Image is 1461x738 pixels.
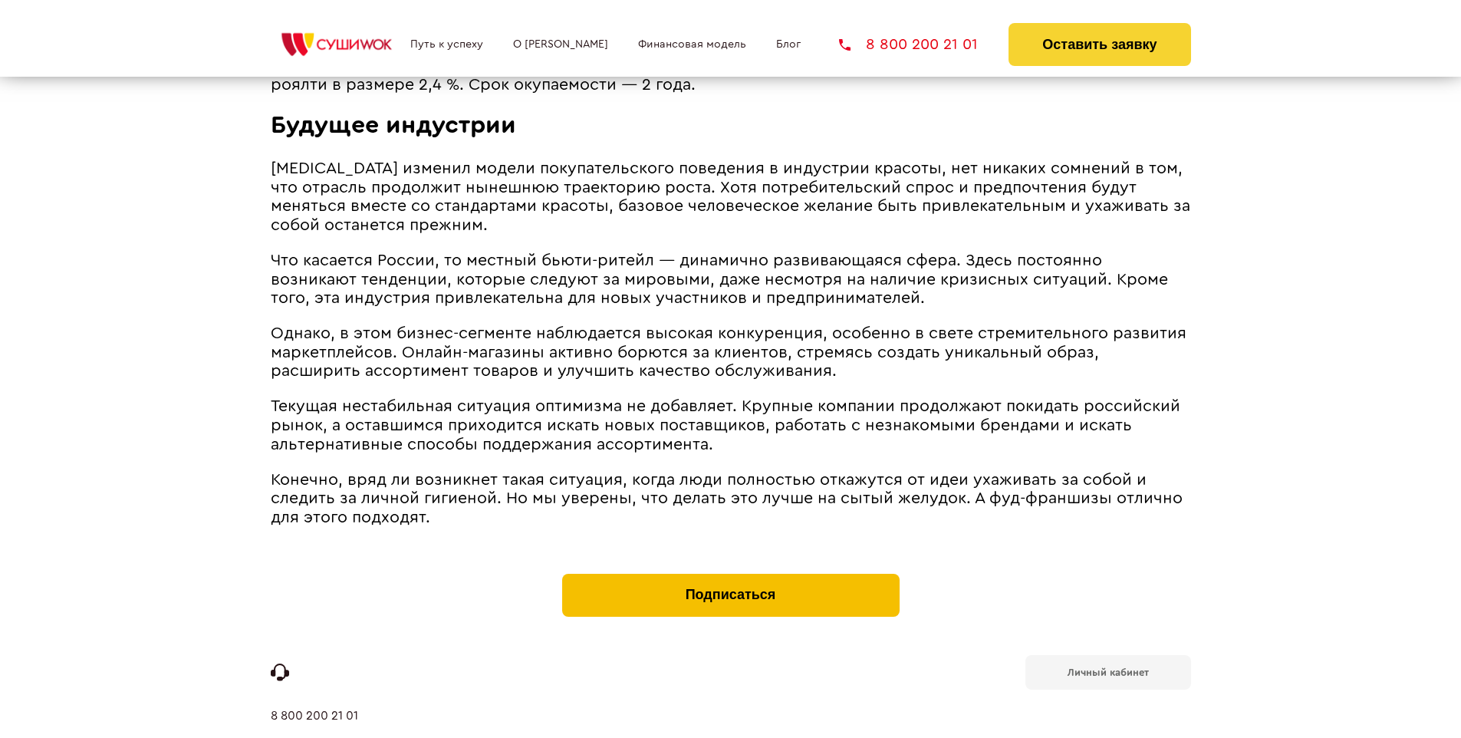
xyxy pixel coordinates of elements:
a: Финансовая модель [638,38,746,51]
b: Личный кабинет [1068,667,1149,677]
a: 8 800 200 21 01 [839,37,978,52]
span: Текущая нестабильная ситуация оптимизма не добавляет. Крупные компании продолжают покидать россий... [271,398,1180,452]
span: Конечно, вряд ли возникнет такая ситуация, когда люди полностью откажутся от идеи ухаживать за со... [271,472,1183,525]
span: Но учтите, что стартовые вложения требуют значительных сумм. Первоначальный взнос составляет 84 т... [271,38,1174,92]
span: Что касается России, то местный бьюти-ритейл ― динамично развивающаяся сфера. Здесь постоянно воз... [271,252,1168,306]
span: [MEDICAL_DATA] изменил модели покупательского поведения в индустрии красоты, нет никаких сомнений... [271,160,1190,233]
span: Однако, в этом бизнес-сегменте наблюдается высокая конкуренция, особенно в свете стремительного р... [271,325,1186,379]
span: Будущее индустрии [271,113,516,137]
a: О [PERSON_NAME] [513,38,608,51]
button: Подписаться [562,574,900,617]
button: Оставить заявку [1009,23,1190,66]
a: Путь к успеху [410,38,483,51]
span: 8 800 200 21 01 [866,37,978,52]
a: Блог [776,38,801,51]
a: Личный кабинет [1025,655,1191,690]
